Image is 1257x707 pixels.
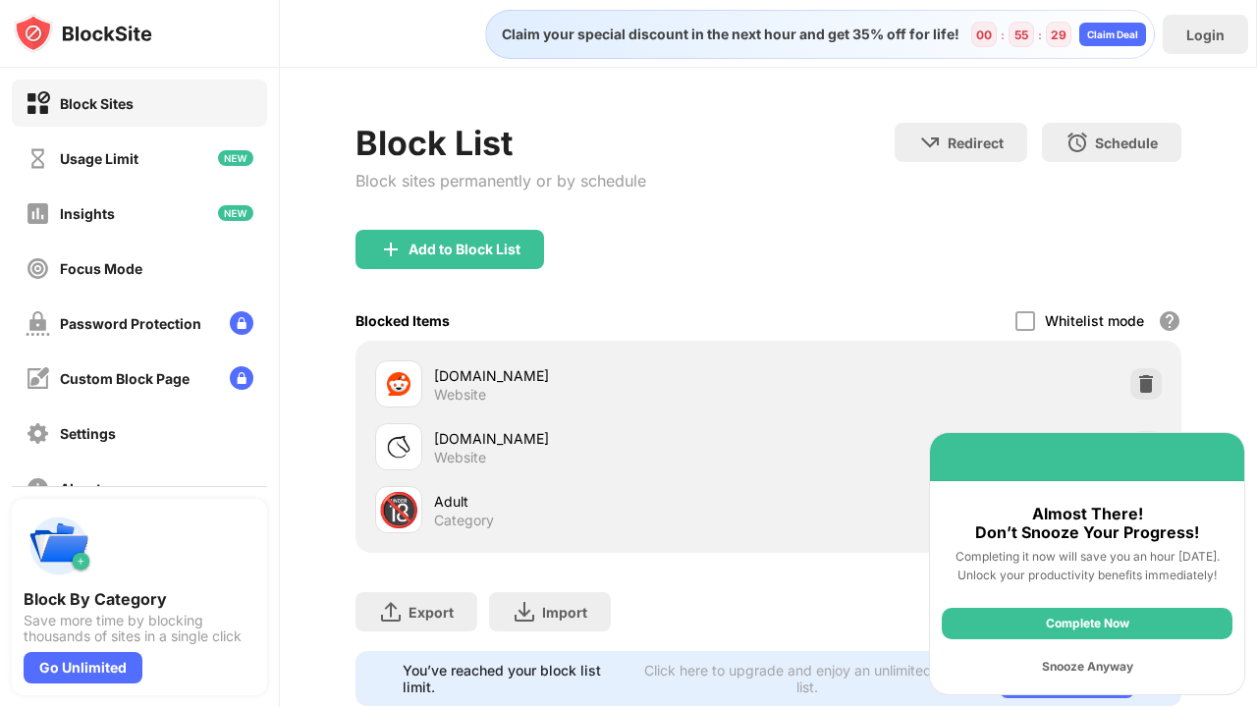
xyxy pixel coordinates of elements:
div: Almost There! Don’t Snooze Your Progress! [942,505,1232,542]
img: focus-off.svg [26,256,50,281]
div: Custom Block Page [60,370,190,387]
img: insights-off.svg [26,201,50,226]
div: Focus Mode [60,260,142,277]
img: password-protection-off.svg [26,311,50,336]
div: Save more time by blocking thousands of sites in a single click [24,613,255,644]
img: settings-off.svg [26,421,50,446]
img: customize-block-page-off.svg [26,366,50,391]
div: Website [434,449,486,466]
img: push-categories.svg [24,511,94,581]
img: time-usage-off.svg [26,146,50,171]
div: 🔞 [378,490,419,530]
div: Password Protection [60,315,201,332]
div: Snooze Anyway [942,651,1232,682]
div: Complete Now [942,608,1232,639]
img: block-on.svg [26,91,50,116]
div: Blocked Items [355,312,450,329]
div: Import [542,604,587,621]
img: new-icon.svg [218,150,253,166]
div: Usage Limit [60,150,138,167]
div: Completing it now will save you an hour [DATE]. Unlock your productivity benefits immediately! [942,547,1232,584]
div: 00 [976,27,992,42]
div: : [1034,24,1046,46]
img: about-off.svg [26,476,50,501]
div: Click here to upgrade and enjoy an unlimited block list. [639,662,977,695]
div: [DOMAIN_NAME] [434,365,769,386]
div: Block Sites [60,95,134,112]
div: Go Unlimited [24,652,142,683]
div: Block By Category [24,589,255,609]
div: 29 [1051,27,1066,42]
div: [DOMAIN_NAME] [434,428,769,449]
img: logo-blocksite.svg [14,14,152,53]
div: Login [1186,27,1225,43]
div: Schedule [1095,135,1158,151]
div: Add to Block List [409,242,520,257]
div: Category [434,512,494,529]
div: Settings [60,425,116,442]
div: Adult [434,491,769,512]
div: Claim your special discount in the next hour and get 35% off for life! [490,26,959,43]
div: Block List [355,123,646,163]
div: Export [409,604,454,621]
img: favicons [387,435,410,459]
div: : [997,24,1009,46]
div: Claim Deal [1087,28,1138,40]
div: 55 [1014,27,1028,42]
img: new-icon.svg [218,205,253,221]
img: favicons [387,372,410,396]
div: About [60,480,101,497]
img: lock-menu.svg [230,311,253,335]
div: Insights [60,205,115,222]
img: lock-menu.svg [230,366,253,390]
div: You’ve reached your block list limit. [403,662,628,695]
div: Whitelist mode [1045,312,1144,329]
div: Block sites permanently or by schedule [355,171,646,190]
div: Website [434,386,486,404]
div: Redirect [948,135,1004,151]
